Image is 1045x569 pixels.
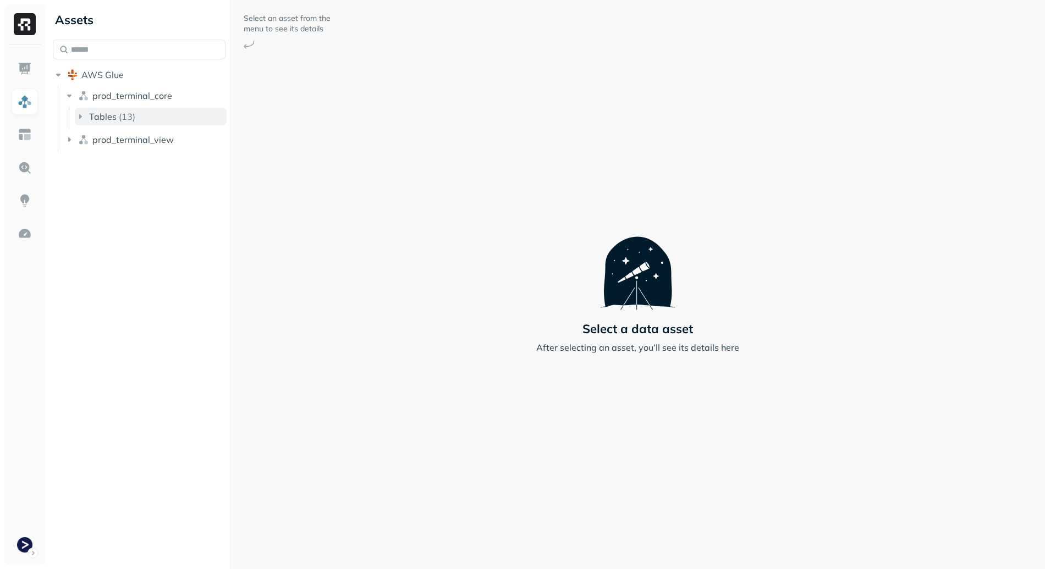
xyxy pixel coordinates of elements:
[75,108,227,125] button: Tables(13)
[18,128,32,142] img: Asset Explorer
[18,227,32,241] img: Optimization
[536,341,739,354] p: After selecting an asset, you’ll see its details here
[600,215,675,310] img: Telescope
[119,111,135,122] p: ( 13 )
[244,41,255,49] img: Arrow
[92,90,172,101] span: prod_terminal_core
[81,69,124,80] span: AWS Glue
[78,134,89,145] img: namespace
[89,111,117,122] span: Tables
[244,13,332,34] p: Select an asset from the menu to see its details
[67,69,78,80] img: root
[64,131,226,148] button: prod_terminal_view
[92,134,174,145] span: prod_terminal_view
[17,537,32,553] img: Terminal
[78,90,89,101] img: namespace
[64,87,226,104] button: prod_terminal_core
[18,62,32,76] img: Dashboard
[53,11,226,29] div: Assets
[18,161,32,175] img: Query Explorer
[18,95,32,109] img: Assets
[53,66,226,84] button: AWS Glue
[14,13,36,35] img: Ryft
[18,194,32,208] img: Insights
[582,321,693,336] p: Select a data asset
